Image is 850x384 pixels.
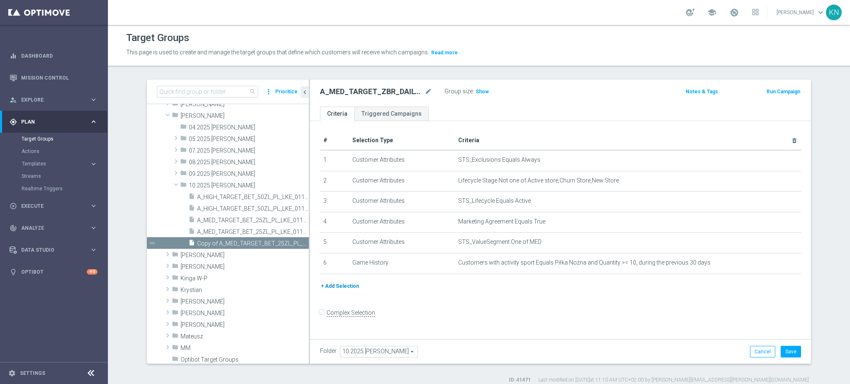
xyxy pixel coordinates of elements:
[320,87,423,97] h2: A_MED_TARGET_ZBR_DAILY_50DO50_031025
[320,192,349,212] td: 3
[126,49,429,56] span: This page is used to create and manage the target groups that define which customers will receive...
[10,202,90,210] div: Execute
[320,171,349,192] td: 2
[90,96,98,104] i: keyboard_arrow_right
[181,275,309,282] span: Kinga W-P
[349,171,455,192] td: Customer Attributes
[9,225,98,231] button: track_changes Analyze keyboard_arrow_right
[349,233,455,253] td: Customer Attributes
[349,212,455,233] td: Customer Attributes
[22,133,107,145] div: Target Groups
[181,333,309,340] span: Mateusz
[21,97,90,102] span: Explore
[22,185,86,192] a: Realtime Triggers
[10,96,17,104] i: person_search
[10,67,98,89] div: Mission Control
[180,146,187,156] i: folder
[22,148,86,155] a: Actions
[425,87,432,97] i: mode_edit
[458,137,479,143] span: Criteria
[126,32,189,44] h1: Target Groups
[20,371,45,376] a: Settings
[10,202,17,210] i: play_circle_outline
[172,274,178,284] i: folder
[172,286,178,295] i: folder
[90,118,98,126] i: keyboard_arrow_right
[188,204,195,214] i: insert_drive_file
[90,202,98,210] i: keyboard_arrow_right
[197,228,309,236] span: A_MED_TARGET_BET_25ZL_PL_LKE_011025_SMS
[826,5,842,20] div: KN
[9,247,98,253] button: Data Studio keyboard_arrow_right
[10,52,17,60] i: equalizer
[181,252,309,259] span: Kamil R.
[180,135,187,144] i: folder
[9,53,98,59] button: equalizer Dashboard
[9,119,98,125] button: gps_fixed Plan keyboard_arrow_right
[473,88,474,95] label: :
[458,177,619,184] span: Lifecycle Stage Not one of Active store,Churn Store,New Store
[180,181,187,191] i: folder
[300,86,309,98] button: chevron_left
[21,67,98,89] a: Mission Control
[10,246,90,254] div: Data Studio
[445,88,473,95] label: Group size
[181,310,309,317] span: Maria M.
[189,147,309,154] span: 07.2025 Kamil N.
[249,88,256,95] span: search
[22,145,107,158] div: Actions
[189,136,309,143] span: 05.2025 Kamil N.
[349,150,455,171] td: Customer Attributes
[9,269,98,275] button: lightbulb Optibot +10
[22,161,90,166] div: Templates
[181,356,309,363] span: Optibot Target Groups
[180,123,187,133] i: folder
[172,309,178,318] i: folder
[458,218,545,225] span: Marketing Agreement Equals True
[707,8,716,17] span: school
[180,158,187,168] i: folder
[189,124,309,131] span: 04.2025 Kamil N.
[301,88,309,96] i: chevron_left
[197,217,309,224] span: A_MED_TARGET_BET_25ZL_PL_LKE_011025
[685,87,719,96] button: Notes & Tags
[10,268,17,276] i: lightbulb
[181,101,309,108] span: Justyna B.
[197,194,309,201] span: A_HIGH_TARGET_BET_50ZL_PL_LKE_011025
[354,107,429,121] a: Triggered Campaigns
[10,118,90,126] div: Plan
[320,348,337,355] label: Folder
[9,97,98,103] button: person_search Explore keyboard_arrow_right
[476,89,489,95] span: Show
[21,45,98,67] a: Dashboard
[90,160,98,168] i: keyboard_arrow_right
[181,112,309,119] span: Kamil N.
[189,182,309,189] span: 10.2025 Kamil N.
[10,224,17,232] i: track_changes
[10,261,98,283] div: Optibot
[172,344,178,353] i: folder
[320,150,349,171] td: 1
[22,160,98,167] div: Templates keyboard_arrow_right
[172,321,178,330] i: folder
[157,86,258,97] input: Quick find group or folder
[750,346,775,357] button: Cancel
[188,228,195,237] i: insert_drive_file
[87,269,98,275] div: +10
[22,158,107,170] div: Templates
[9,203,98,209] button: play_circle_outline Execute keyboard_arrow_right
[21,204,90,209] span: Execute
[21,226,90,231] span: Analyze
[172,112,178,121] i: folder
[9,75,98,81] div: Mission Control
[22,161,81,166] span: Templates
[22,182,107,195] div: Realtime Triggers
[816,8,825,17] span: keyboard_arrow_down
[320,253,349,274] td: 6
[188,216,195,226] i: insert_drive_file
